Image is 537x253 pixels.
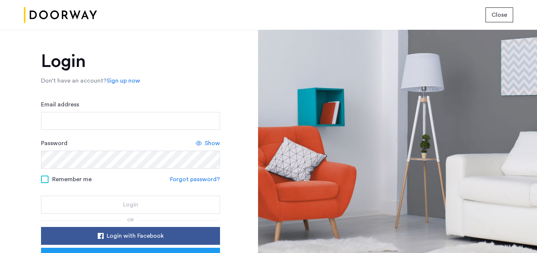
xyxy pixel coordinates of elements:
[41,139,67,148] label: Password
[127,218,134,222] span: or
[107,76,140,85] a: Sign up now
[492,10,507,19] span: Close
[52,175,92,184] span: Remember me
[41,227,220,245] button: button
[41,52,220,70] h1: Login
[170,175,220,184] a: Forgot password?
[41,78,107,84] span: Don’t have an account?
[41,196,220,214] button: button
[107,231,164,240] span: Login with Facebook
[123,200,138,209] span: Login
[205,139,220,148] span: Show
[41,100,79,109] label: Email address
[486,7,513,22] button: button
[24,1,97,29] img: logo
